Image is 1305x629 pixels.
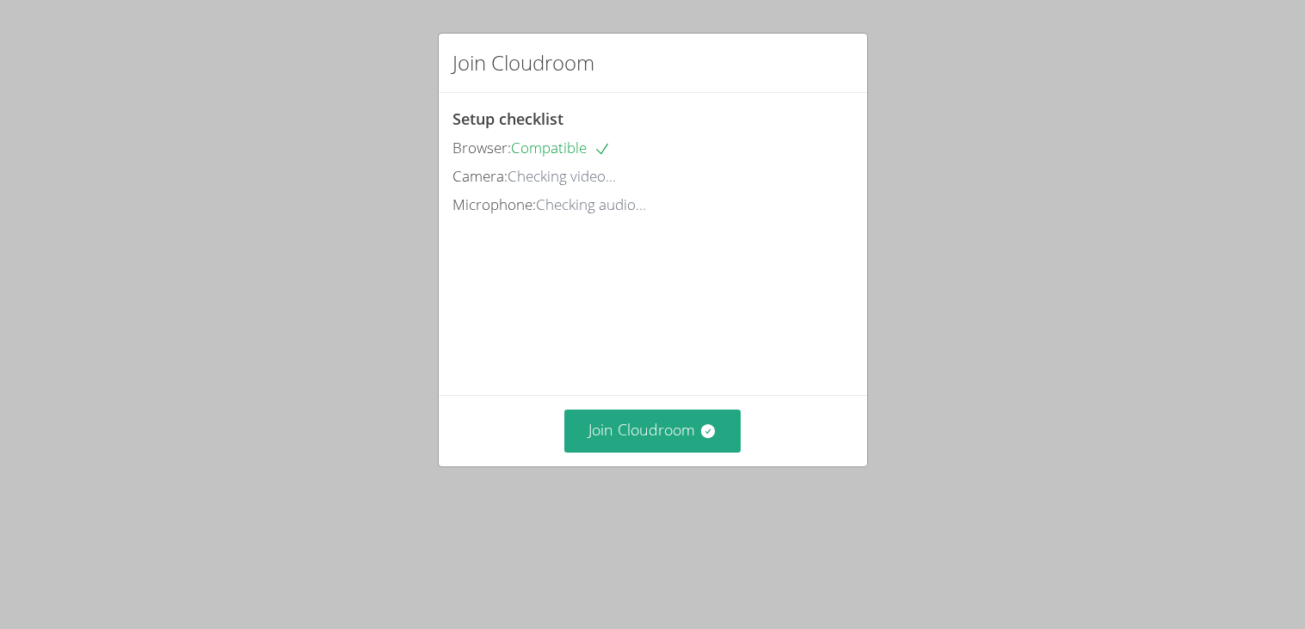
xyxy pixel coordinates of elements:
[452,194,536,214] span: Microphone:
[452,47,594,78] h2: Join Cloudroom
[536,194,646,214] span: Checking audio...
[508,166,616,186] span: Checking video...
[452,138,511,157] span: Browser:
[452,166,508,186] span: Camera:
[564,410,741,452] button: Join Cloudroom
[511,138,611,157] span: Compatible
[452,108,563,129] span: Setup checklist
